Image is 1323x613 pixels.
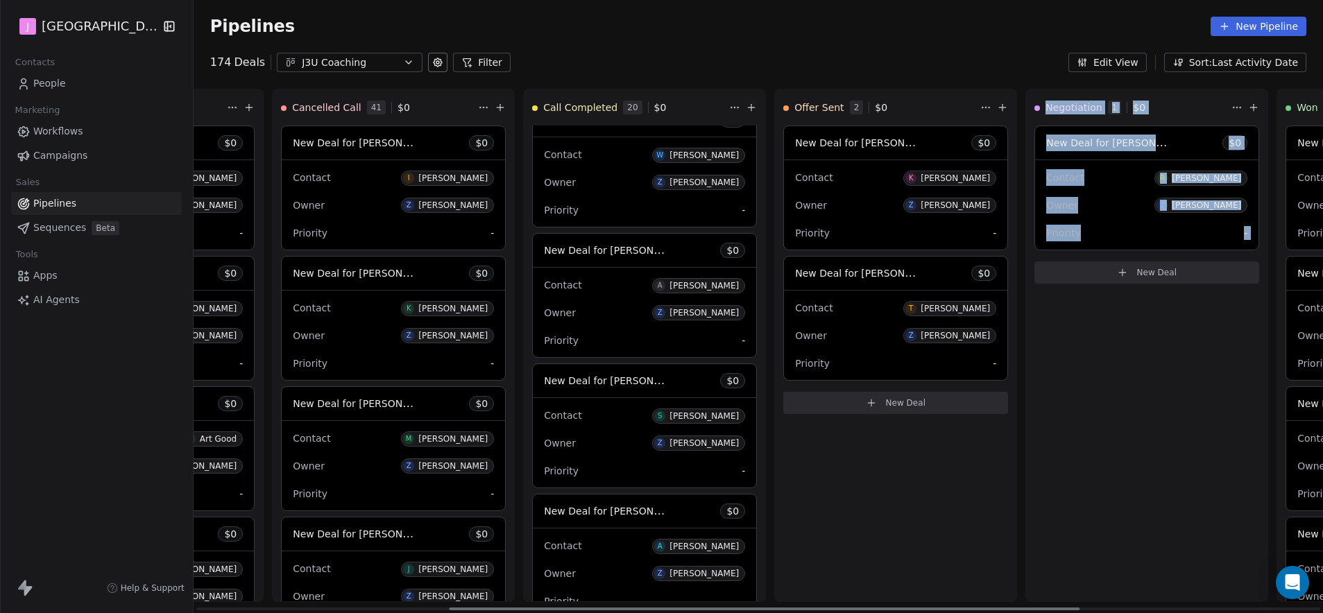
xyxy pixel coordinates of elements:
[408,564,410,575] div: J
[543,101,617,114] span: Call Completed
[658,411,662,422] div: S
[909,200,914,211] div: Z
[453,53,511,72] button: Filter
[11,72,182,95] a: People
[875,101,887,114] span: $ 0
[11,264,182,287] a: Apps
[742,203,745,217] span: -
[234,54,265,71] span: Deals
[293,266,439,279] span: New Deal for [PERSON_NAME]
[398,101,410,114] span: $ 0
[418,304,488,313] div: [PERSON_NAME]
[475,266,488,280] span: $ 0
[783,126,1008,250] div: New Deal for [PERSON_NAME]$0ContactK[PERSON_NAME]OwnerZ[PERSON_NAME]Priority-
[407,591,411,602] div: Z
[1068,53,1147,72] button: Edit View
[795,227,830,239] span: Priority
[1297,101,1317,114] span: Won
[11,216,182,239] a: SequencesBeta
[167,200,237,210] div: [PERSON_NAME]
[909,173,914,184] div: K
[418,592,488,601] div: [PERSON_NAME]
[239,356,243,370] span: -
[1133,101,1145,114] span: $ 0
[292,101,361,114] span: Cancelled Call
[544,568,576,579] span: Owner
[993,356,996,370] span: -
[544,279,581,291] span: Contact
[921,200,990,210] div: [PERSON_NAME]
[669,411,739,421] div: [PERSON_NAME]
[407,330,411,341] div: Z
[11,120,182,143] a: Workflows
[885,397,925,408] span: New Deal
[532,233,757,358] div: New Deal for [PERSON_NAME]$0ContactA[PERSON_NAME]OwnerZ[PERSON_NAME]Priority-
[490,226,494,240] span: -
[490,356,494,370] span: -
[408,173,410,184] div: I
[418,200,488,210] div: [PERSON_NAME]
[33,221,86,235] span: Sequences
[224,397,237,411] span: $ 0
[167,564,237,574] div: [PERSON_NAME]
[418,461,488,471] div: [PERSON_NAME]
[1108,101,1122,114] span: 1
[658,307,663,318] div: Z
[167,461,237,471] div: [PERSON_NAME]
[11,192,182,215] a: Pipelines
[10,172,46,193] span: Sales
[669,542,739,551] div: [PERSON_NAME]
[656,150,663,161] div: W
[293,200,325,211] span: Owner
[490,487,494,501] span: -
[33,268,58,283] span: Apps
[239,487,243,501] span: -
[42,17,158,35] span: [GEOGRAPHIC_DATA]
[544,177,576,188] span: Owner
[33,124,83,139] span: Workflows
[783,392,1008,414] button: New Deal
[544,335,579,346] span: Priority
[17,15,153,38] button: J[GEOGRAPHIC_DATA]
[407,303,411,314] div: K
[475,136,488,150] span: $ 0
[1046,227,1081,239] span: Priority
[418,173,488,183] div: [PERSON_NAME]
[795,172,833,183] span: Contact
[909,303,913,314] div: T
[795,302,833,313] span: Contact
[795,136,941,149] span: New Deal for [PERSON_NAME]
[544,438,576,449] span: Owner
[544,243,690,257] span: New Deal for [PERSON_NAME]
[669,150,739,160] div: [PERSON_NAME]
[92,221,119,235] span: Beta
[475,397,488,411] span: $ 0
[367,101,386,114] span: 41
[1276,566,1309,599] div: Open Intercom Messenger
[726,374,739,388] span: $ 0
[544,465,579,476] span: Priority
[658,568,663,579] div: Z
[850,101,864,114] span: 2
[293,460,325,472] span: Owner
[407,200,411,211] div: Z
[33,148,87,163] span: Campaigns
[210,17,295,36] span: Pipelines
[544,540,581,551] span: Contact
[1136,267,1177,278] span: New Deal
[544,504,690,517] span: New Deal for [PERSON_NAME]
[1046,136,1193,149] span: New Deal for [PERSON_NAME]
[1046,172,1084,183] span: Contact
[293,302,330,313] span: Contact
[293,591,325,602] span: Owner
[167,173,237,183] div: [PERSON_NAME]
[293,330,325,341] span: Owner
[742,464,745,478] span: -
[293,227,327,239] span: Priority
[532,363,757,488] div: New Deal for [PERSON_NAME]$0ContactS[PERSON_NAME]OwnerZ[PERSON_NAME]Priority-
[921,173,990,183] div: [PERSON_NAME]
[658,177,663,188] div: Z
[121,582,185,594] span: Help & Support
[418,564,488,574] div: [PERSON_NAME]
[544,149,581,160] span: Contact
